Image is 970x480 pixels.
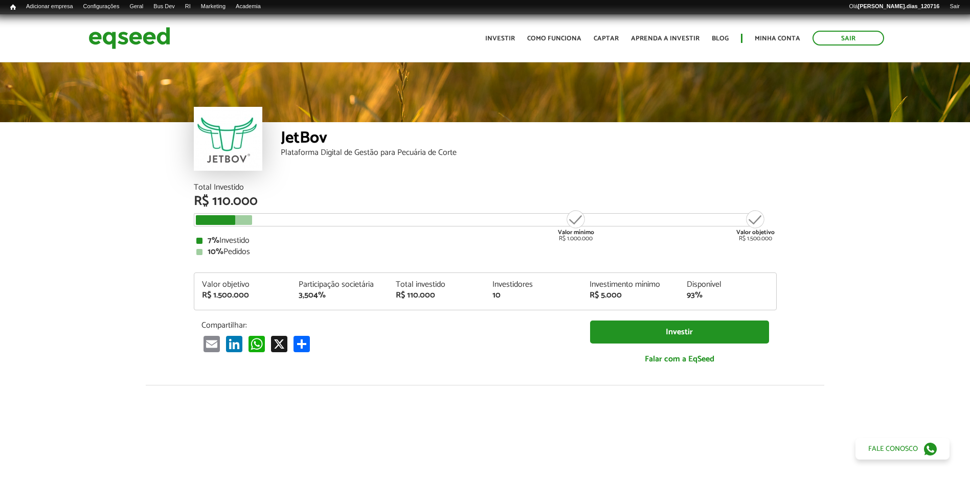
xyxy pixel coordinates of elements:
[281,149,777,157] div: Plataforma Digital de Gestão para Pecuária de Corte
[590,291,671,300] div: R$ 5.000
[557,209,595,242] div: R$ 1.000.000
[21,3,78,11] a: Adicionar empresa
[196,248,774,256] div: Pedidos
[844,3,944,11] a: Olá[PERSON_NAME].dias_120716
[196,237,774,245] div: Investido
[590,281,671,289] div: Investimento mínimo
[208,234,219,247] strong: 7%
[202,291,284,300] div: R$ 1.500.000
[858,3,940,9] strong: [PERSON_NAME].dias_120716
[291,335,312,352] a: Compartilhar
[299,291,380,300] div: 3,504%
[527,35,581,42] a: Como funciona
[201,335,222,352] a: Email
[78,3,125,11] a: Configurações
[180,3,196,11] a: RI
[201,321,575,330] p: Compartilhar:
[855,438,950,460] a: Fale conosco
[594,35,619,42] a: Captar
[687,281,769,289] div: Disponível
[246,335,267,352] a: WhatsApp
[299,281,380,289] div: Participação societária
[687,291,769,300] div: 93%
[944,3,965,11] a: Sair
[755,35,800,42] a: Minha conta
[194,184,777,192] div: Total Investido
[396,281,478,289] div: Total investido
[492,291,574,300] div: 10
[736,227,775,237] strong: Valor objetivo
[558,227,594,237] strong: Valor mínimo
[231,3,266,11] a: Academia
[88,25,170,52] img: EqSeed
[631,35,700,42] a: Aprenda a investir
[269,335,289,352] a: X
[492,281,574,289] div: Investidores
[196,3,231,11] a: Marketing
[10,4,16,11] span: Início
[202,281,284,289] div: Valor objetivo
[5,3,21,12] a: Início
[396,291,478,300] div: R$ 110.000
[281,130,777,149] div: JetBov
[590,321,769,344] a: Investir
[485,35,515,42] a: Investir
[224,335,244,352] a: LinkedIn
[124,3,148,11] a: Geral
[590,349,769,370] a: Falar com a EqSeed
[736,209,775,242] div: R$ 1.500.000
[813,31,884,45] a: Sair
[208,245,223,259] strong: 10%
[194,195,777,208] div: R$ 110.000
[148,3,180,11] a: Bus Dev
[712,35,729,42] a: Blog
